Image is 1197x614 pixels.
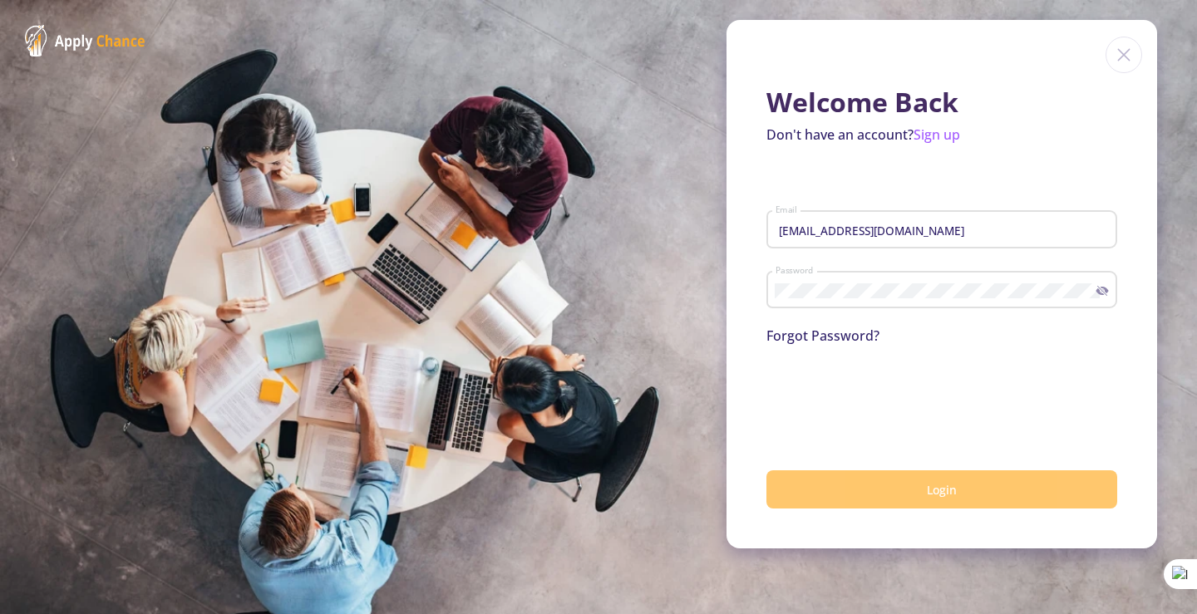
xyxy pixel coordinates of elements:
[766,125,1117,145] p: Don't have an account?
[766,470,1117,509] button: Login
[766,366,1019,430] iframe: To enrich screen reader interactions, please activate Accessibility in Grammarly extension settings
[1106,37,1142,73] img: close icon
[927,482,957,498] span: Login
[766,327,879,345] a: Forgot Password?
[25,25,145,56] img: ApplyChance Logo
[766,86,1117,118] h1: Welcome Back
[914,125,960,144] a: Sign up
